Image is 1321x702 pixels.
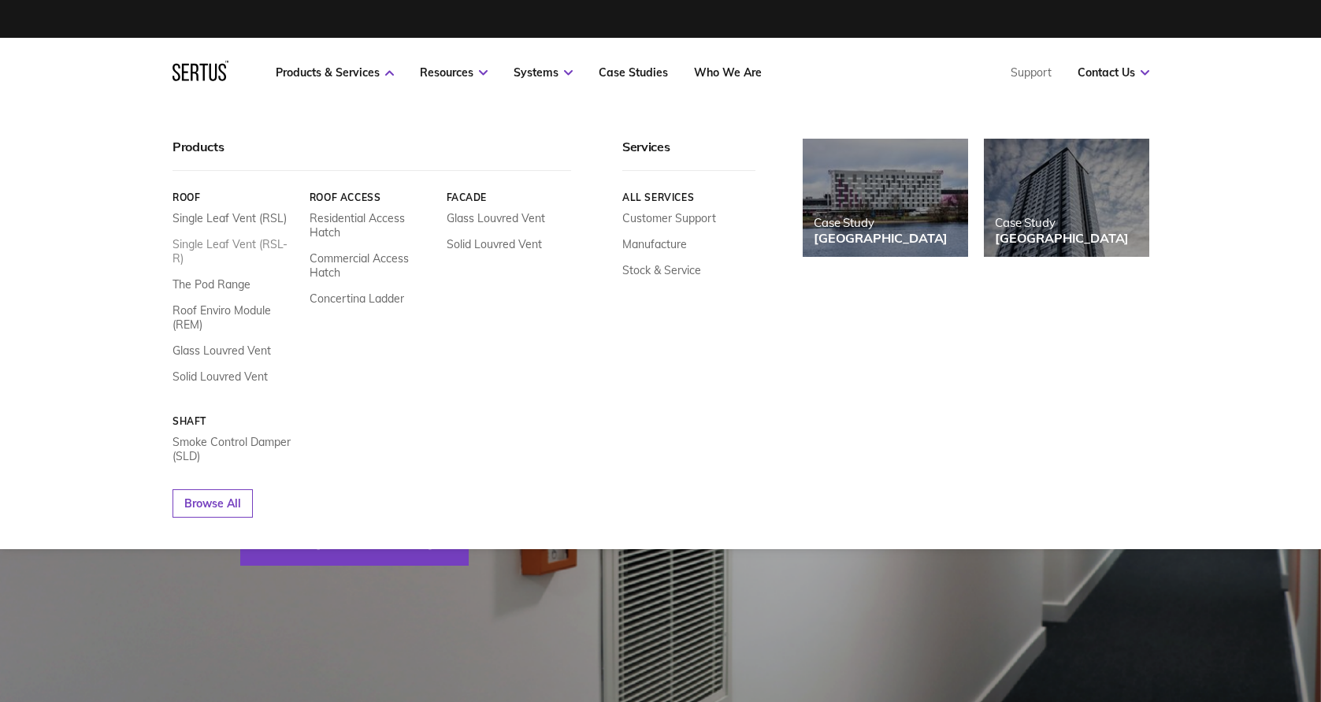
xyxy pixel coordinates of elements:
a: Resources [420,65,488,80]
div: Products [173,139,571,171]
a: Products & Services [276,65,394,80]
a: Contact Us [1078,65,1149,80]
a: Single Leaf Vent (RSL-R) [173,237,298,266]
a: Stock & Service [622,263,701,277]
a: Manufacture [622,237,687,251]
a: Concertina Ladder [309,292,403,306]
a: Roof Access [309,191,434,203]
a: Roof Enviro Module (REM) [173,303,298,332]
a: Smoke Control Damper (SLD) [173,435,298,463]
a: Single Leaf Vent (RSL) [173,211,287,225]
a: Commercial Access Hatch [309,251,434,280]
div: Case Study [995,215,1129,230]
a: Solid Louvred Vent [173,370,268,384]
a: Systems [514,65,573,80]
a: Residential Access Hatch [309,211,434,240]
a: Customer Support [622,211,716,225]
a: Facade [446,191,571,203]
a: Support [1011,65,1052,80]
a: Glass Louvred Vent [446,211,544,225]
a: The Pod Range [173,277,250,292]
a: Roof [173,191,298,203]
a: Who We Are [694,65,762,80]
div: Case Study [814,215,948,230]
div: [GEOGRAPHIC_DATA] [995,230,1129,246]
a: Case Study[GEOGRAPHIC_DATA] [984,139,1149,257]
div: Services [622,139,755,171]
a: All services [622,191,755,203]
a: Shaft [173,415,298,427]
div: [GEOGRAPHIC_DATA] [814,230,948,246]
a: Glass Louvred Vent [173,344,271,358]
a: Browse All [173,489,253,518]
a: Case Study[GEOGRAPHIC_DATA] [803,139,968,257]
a: Solid Louvred Vent [446,237,541,251]
a: Case Studies [599,65,668,80]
